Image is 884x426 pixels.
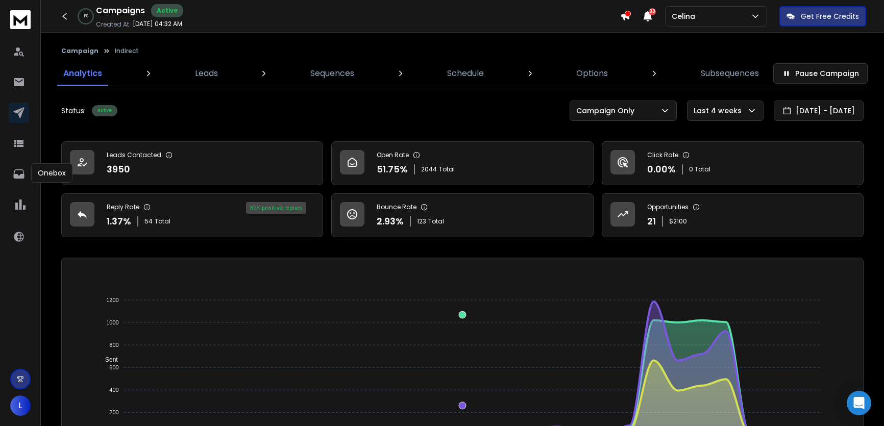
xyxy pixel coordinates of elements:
[107,203,139,211] p: Reply Rate
[310,67,354,80] p: Sequences
[189,61,224,86] a: Leads
[377,162,408,177] p: 51.75 %
[649,8,656,15] span: 33
[107,151,161,159] p: Leads Contacted
[151,4,183,17] div: Active
[441,61,490,86] a: Schedule
[304,61,360,86] a: Sequences
[144,217,153,225] span: 54
[331,193,593,237] a: Bounce Rate2.93%123Total
[779,6,866,27] button: Get Free Credits
[97,356,118,363] span: Sent
[331,141,593,185] a: Open Rate51.75%2044Total
[10,395,31,416] button: L
[109,364,118,370] tspan: 600
[10,10,31,29] img: logo
[106,297,118,303] tspan: 1200
[439,165,455,173] span: Total
[61,193,323,237] a: Reply Rate1.37%54Total39% positive replies
[847,391,871,415] div: Open Intercom Messenger
[57,61,108,86] a: Analytics
[115,47,139,55] p: Indirect
[672,11,699,21] p: Celina
[421,165,437,173] span: 2044
[92,105,117,116] div: Active
[133,20,182,28] p: [DATE] 04:32 AM
[61,141,323,185] a: Leads Contacted3950
[109,342,118,348] tspan: 800
[647,162,676,177] p: 0.00 %
[61,106,86,116] p: Status:
[428,217,444,225] span: Total
[107,162,130,177] p: 3950
[84,13,88,19] p: 1 %
[774,101,864,121] button: [DATE] - [DATE]
[602,141,864,185] a: Click Rate0.00%0 Total
[801,11,859,21] p: Get Free Credits
[109,387,118,393] tspan: 400
[669,217,687,225] p: $ 2100
[96,20,131,29] p: Created At:
[447,67,484,80] p: Schedule
[647,214,656,229] p: 21
[61,47,99,55] button: Campaign
[377,203,416,211] p: Bounce Rate
[695,61,765,86] a: Subsequences
[602,193,864,237] a: Opportunities21$2100
[195,67,218,80] p: Leads
[576,67,608,80] p: Options
[417,217,426,225] span: 123
[96,5,145,17] h1: Campaigns
[773,63,868,84] button: Pause Campaign
[377,214,404,229] p: 2.93 %
[31,163,72,183] div: Onebox
[576,106,639,116] p: Campaign Only
[63,67,102,80] p: Analytics
[647,203,689,211] p: Opportunities
[246,202,306,214] div: 39 % positive replies
[701,67,759,80] p: Subsequences
[689,165,710,173] p: 0 Total
[106,319,118,325] tspan: 1000
[570,61,614,86] a: Options
[109,409,118,415] tspan: 200
[694,106,746,116] p: Last 4 weeks
[155,217,170,225] span: Total
[377,151,409,159] p: Open Rate
[107,214,131,229] p: 1.37 %
[647,151,678,159] p: Click Rate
